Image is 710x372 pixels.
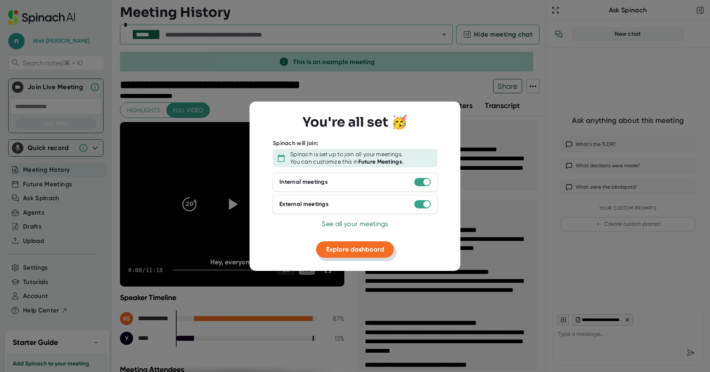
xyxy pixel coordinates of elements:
[326,245,384,253] span: Explore dashboard
[322,219,388,229] button: See all your meetings
[290,158,403,165] div: You can customize this in .
[358,158,403,165] b: Future Meetings
[273,139,318,147] div: Spinach will join:
[302,114,408,130] h3: You're all set 🥳
[279,201,329,208] div: External meetings
[279,178,328,186] div: Internal meetings
[290,151,403,158] div: Spinach is set up to join all your meetings.
[322,220,388,228] span: See all your meetings
[316,241,394,258] button: Explore dashboard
